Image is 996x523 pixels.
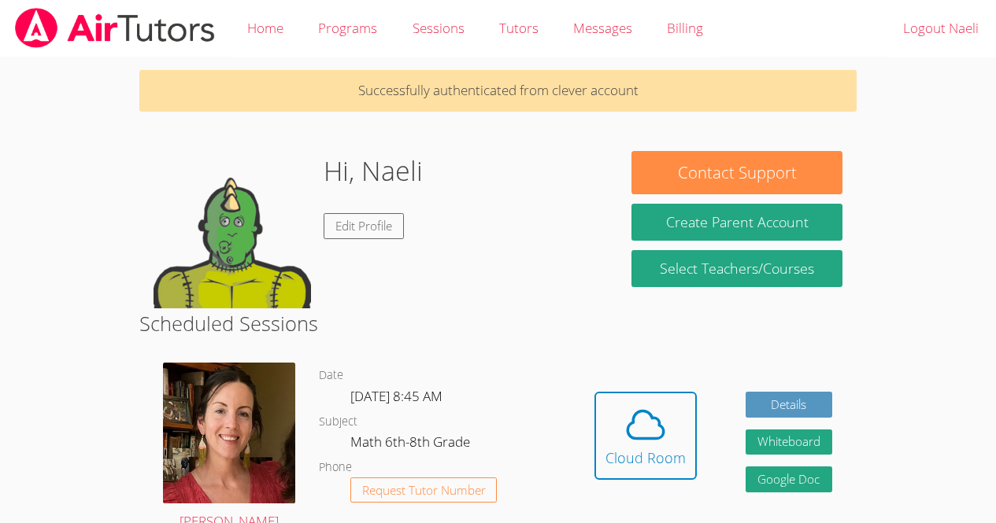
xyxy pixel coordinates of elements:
a: Select Teachers/Courses [631,250,842,287]
img: IMG_4957.jpeg [163,363,295,503]
button: Whiteboard [746,429,832,455]
a: Edit Profile [324,213,404,239]
button: Create Parent Account [631,204,842,241]
div: Cloud Room [605,447,686,469]
span: [DATE] 8:45 AM [350,387,442,405]
img: airtutors_banner-c4298cdbf04f3fff15de1276eac7730deb9818008684d7c2e4769d2f7ddbe033.png [13,8,217,48]
dt: Subject [319,412,357,432]
button: Contact Support [631,151,842,194]
a: Details [746,392,832,418]
h1: Hi, Naeli [324,151,423,191]
dd: Math 6th-8th Grade [350,431,473,458]
p: Successfully authenticated from clever account [139,70,857,112]
dt: Phone [319,458,352,477]
span: Messages [573,19,632,37]
button: Request Tutor Number [350,477,498,503]
span: Request Tutor Number [362,484,486,496]
a: Google Doc [746,466,832,492]
dt: Date [319,366,343,385]
img: default.png [154,151,311,308]
h2: Scheduled Sessions [139,308,857,338]
button: Cloud Room [594,392,697,480]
